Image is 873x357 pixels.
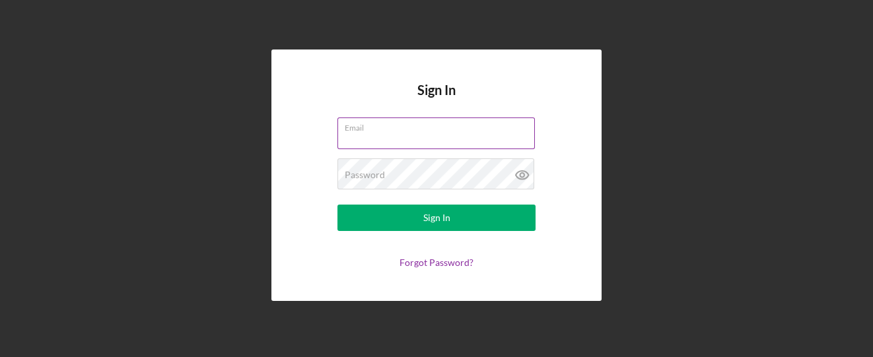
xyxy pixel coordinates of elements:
label: Email [345,118,535,133]
h4: Sign In [417,82,456,117]
button: Sign In [337,205,536,231]
div: Sign In [423,205,450,231]
a: Forgot Password? [400,257,473,268]
label: Password [345,170,385,180]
